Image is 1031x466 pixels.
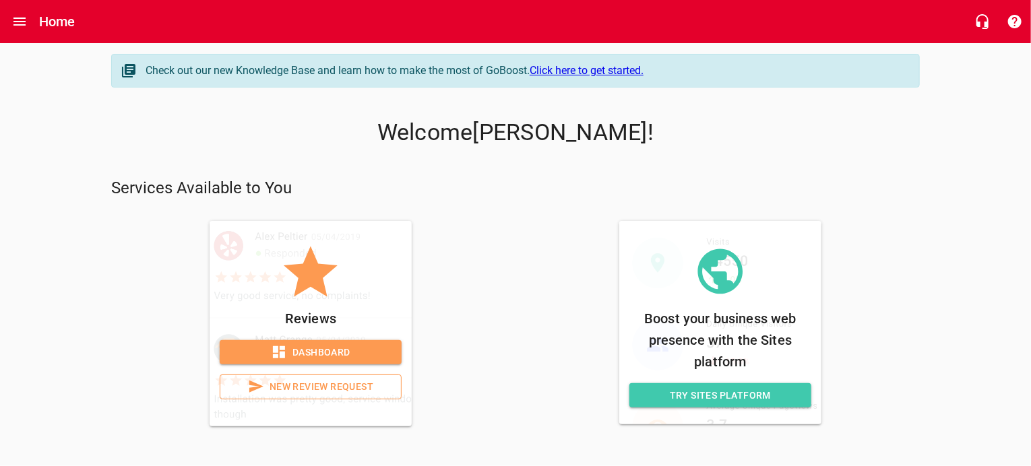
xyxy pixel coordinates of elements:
button: Live Chat [966,5,999,38]
button: Open drawer [3,5,36,38]
span: New Review Request [231,378,390,395]
h6: Home [39,11,75,32]
a: Click here to get started. [530,64,644,77]
div: Check out our new Knowledge Base and learn how to make the most of GoBoost. [146,63,906,79]
a: Try Sites Platform [629,383,811,408]
p: Boost your business web presence with the Sites platform [629,308,811,372]
p: Reviews [220,308,402,329]
button: Support Portal [999,5,1031,38]
span: Dashboard [230,344,391,361]
p: Welcome [PERSON_NAME] ! [111,119,920,146]
span: Try Sites Platform [640,387,801,404]
a: New Review Request [220,374,402,399]
p: Services Available to You [111,178,920,199]
a: Dashboard [220,340,402,365]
